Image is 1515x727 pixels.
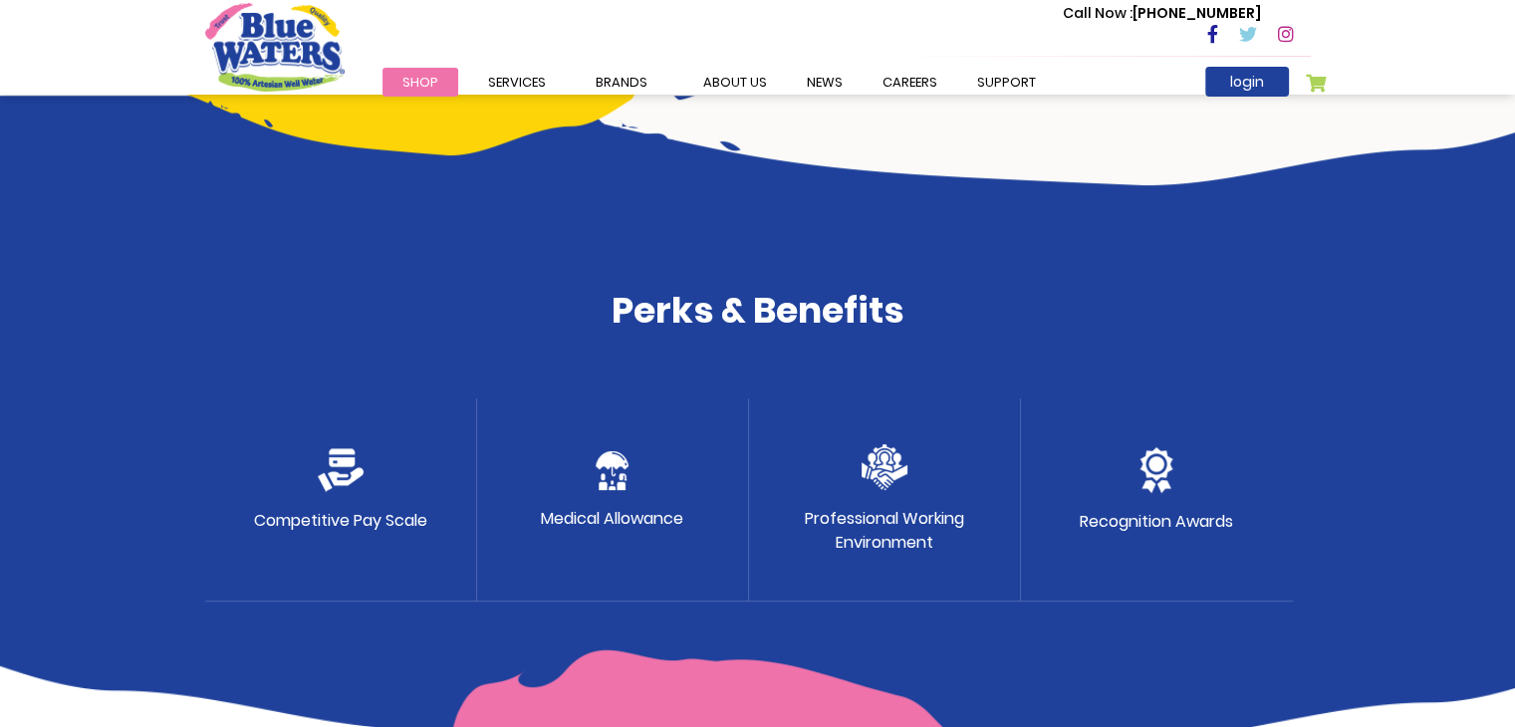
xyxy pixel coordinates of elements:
img: protect.png [596,451,629,490]
h4: Perks & Benefits [205,289,1311,332]
a: about us [683,68,787,97]
img: career-intro-art.png [455,54,1515,185]
p: Recognition Awards [1080,510,1233,534]
p: Professional Working Environment [805,507,964,555]
span: Shop [402,73,438,92]
a: login [1205,67,1289,97]
a: support [957,68,1056,97]
span: Call Now : [1063,3,1133,23]
p: Medical Allowance [541,507,683,531]
img: career-yellow-bar.png [150,48,637,155]
a: News [787,68,863,97]
img: medal.png [1139,447,1173,493]
a: store logo [205,3,345,91]
a: careers [863,68,957,97]
img: credit-card.png [318,448,364,492]
span: Services [488,73,546,92]
img: team.png [862,444,907,490]
span: Brands [596,73,647,92]
p: [PHONE_NUMBER] [1063,3,1261,24]
p: Competitive Pay Scale [254,509,427,533]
